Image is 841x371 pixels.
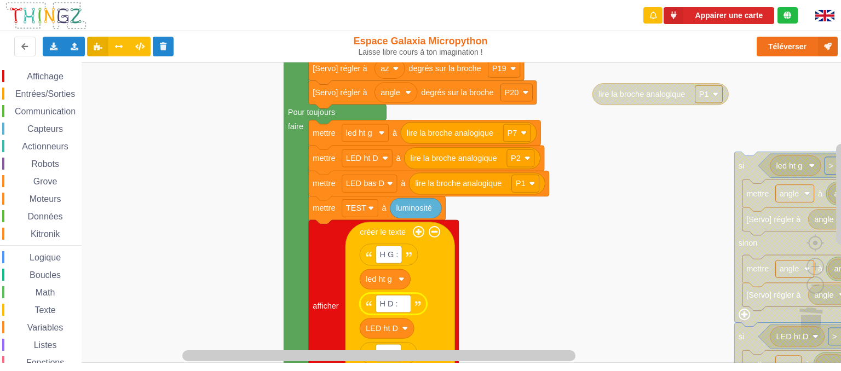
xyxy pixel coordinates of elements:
[746,291,801,299] text: [Servo] régler à
[25,358,66,367] span: Fonctions
[313,64,367,73] text: [Servo] régler à
[14,89,77,98] span: Entrées/Sorties
[381,88,400,97] text: angle
[401,179,406,188] text: à
[421,88,493,97] text: degrés sur la broche
[313,302,339,310] text: afficher
[396,204,431,212] text: luminosité
[598,90,685,98] text: lire la broche analogique
[346,179,384,188] text: LED bas D
[396,154,401,163] text: à
[739,239,758,247] text: sinon
[313,204,335,212] text: mettre
[366,275,392,283] text: led ht g
[415,179,502,188] text: lire la broche analogique
[832,332,837,341] text: ‏>
[407,129,493,137] text: lire la broche analogique
[360,228,406,236] text: créer le texte
[508,129,517,137] text: P7
[13,107,77,116] span: Communication
[382,204,387,212] text: à
[28,270,62,280] span: Boucles
[408,64,481,73] text: degrés sur la broche
[739,161,744,170] text: si
[32,177,59,186] span: Grove
[313,154,335,163] text: mettre
[379,299,398,308] text: H D :
[346,129,372,137] text: led ht g
[346,154,378,163] text: LED ht D
[288,108,335,117] text: Pour toujours
[30,159,61,169] span: Robots
[381,64,389,73] text: az
[757,37,838,56] button: Téléverser
[739,332,744,341] text: si
[746,264,769,273] text: mettre
[366,324,398,333] text: LED ht D
[492,64,506,73] text: P19
[814,291,834,299] text: angle
[20,142,70,151] span: Actionneurs
[313,179,335,188] text: mettre
[776,161,803,170] text: led ht g
[410,154,497,163] text: lire la broche analogique
[28,194,63,204] span: Moteurs
[511,154,521,163] text: P2
[5,1,87,30] img: thingz_logo.png
[33,305,57,315] span: Texte
[699,90,709,98] text: P1
[777,7,798,24] div: Tu es connecté au serveur de création de Thingz
[818,189,823,198] text: à
[349,35,493,57] div: Espace Galaxia Micropython
[26,124,65,134] span: Capteurs
[776,332,809,341] text: LED ht D
[746,215,801,224] text: [Servo] régler à
[664,7,774,24] button: Appairer une carte
[505,88,519,97] text: P20
[393,129,398,137] text: à
[780,189,799,198] text: angle
[829,161,833,170] text: ‏>
[780,264,799,273] text: angle
[26,323,65,332] span: Variables
[26,212,65,221] span: Données
[346,204,366,212] text: TEST
[815,10,834,21] img: gb.png
[814,215,834,224] text: angle
[28,253,62,262] span: Logique
[34,288,57,297] span: Math
[379,250,398,259] text: H G :
[313,88,367,97] text: [Servo] régler à
[313,129,335,137] text: mettre
[32,340,59,350] span: Listes
[25,72,65,81] span: Affichage
[746,189,769,198] text: mettre
[29,229,61,239] span: Kitronik
[516,179,526,188] text: P1
[349,48,493,57] div: Laisse libre cours à ton imagination !
[288,122,303,131] text: faire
